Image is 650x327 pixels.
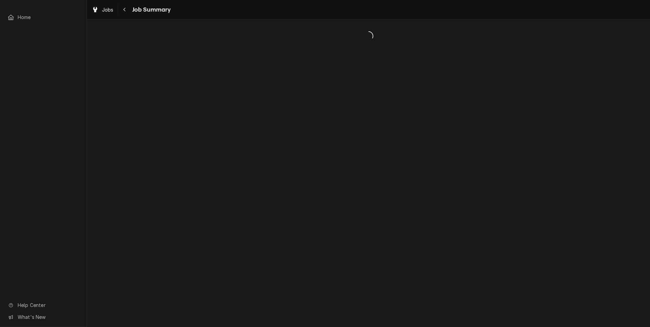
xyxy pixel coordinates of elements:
a: Jobs [89,4,116,15]
a: Home [4,12,83,23]
span: Jobs [102,6,114,13]
span: Help Center [18,302,79,309]
span: What's New [18,313,79,321]
button: Navigate back [119,4,130,15]
span: Job Summary [130,5,171,14]
span: Home [18,14,79,21]
a: Go to What's New [4,311,83,323]
a: Go to Help Center [4,299,83,311]
span: Loading... [87,29,650,43]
